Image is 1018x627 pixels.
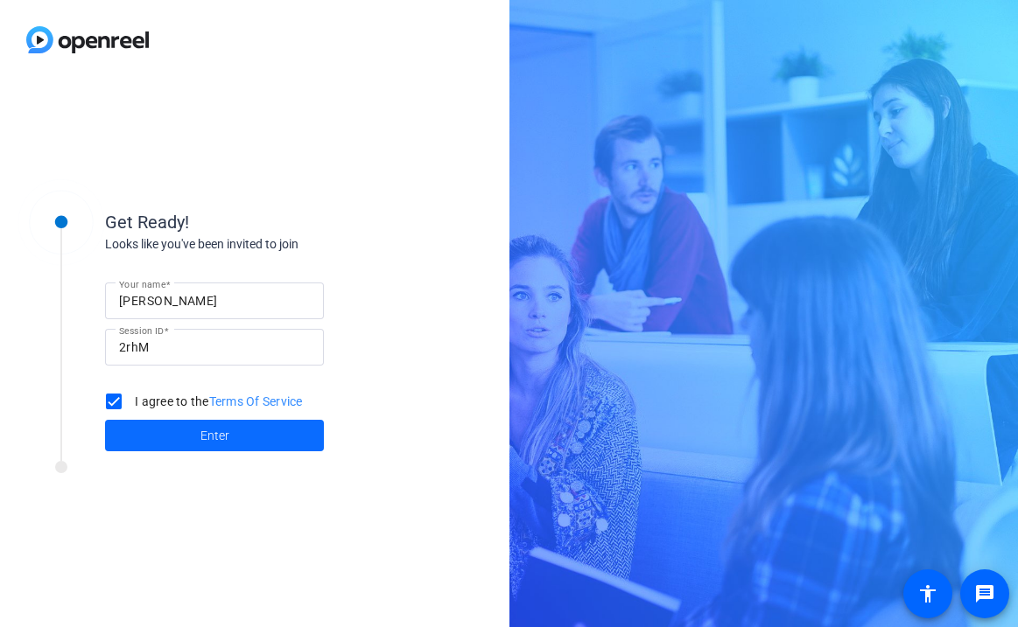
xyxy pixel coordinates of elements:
[131,393,303,410] label: I agree to the
[917,583,938,604] mat-icon: accessibility
[200,427,229,445] span: Enter
[974,583,995,604] mat-icon: message
[105,420,324,451] button: Enter
[105,235,455,254] div: Looks like you've been invited to join
[119,279,165,289] mat-label: Your name
[209,394,303,408] a: Terms Of Service
[105,209,455,235] div: Get Ready!
[119,325,164,336] mat-label: Session ID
